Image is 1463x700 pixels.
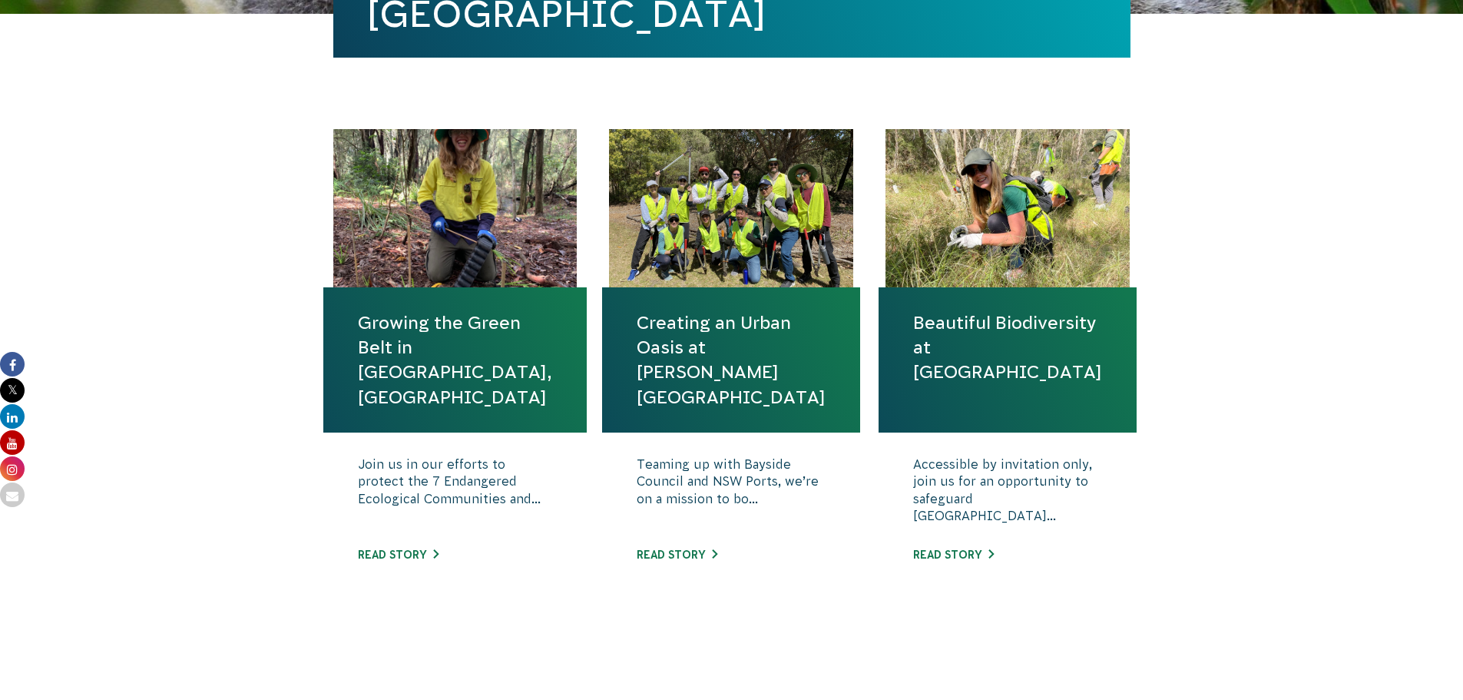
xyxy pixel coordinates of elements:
[637,549,717,561] a: Read story
[358,456,552,532] p: Join us in our efforts to protect the 7 Endangered Ecological Communities and...
[358,310,552,410] a: Growing the Green Belt in [GEOGRAPHIC_DATA], [GEOGRAPHIC_DATA]
[913,456,1102,532] p: Accessible by invitation only, join us for an opportunity to safeguard [GEOGRAPHIC_DATA]...
[637,456,826,532] p: Teaming up with Bayside Council and NSW Ports, we’re on a mission to bo...
[913,549,994,561] a: Read story
[358,549,439,561] a: Read story
[913,310,1102,385] a: Beautiful Biodiversity at [GEOGRAPHIC_DATA]
[637,310,826,410] a: Creating an Urban Oasis at [PERSON_NAME][GEOGRAPHIC_DATA]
